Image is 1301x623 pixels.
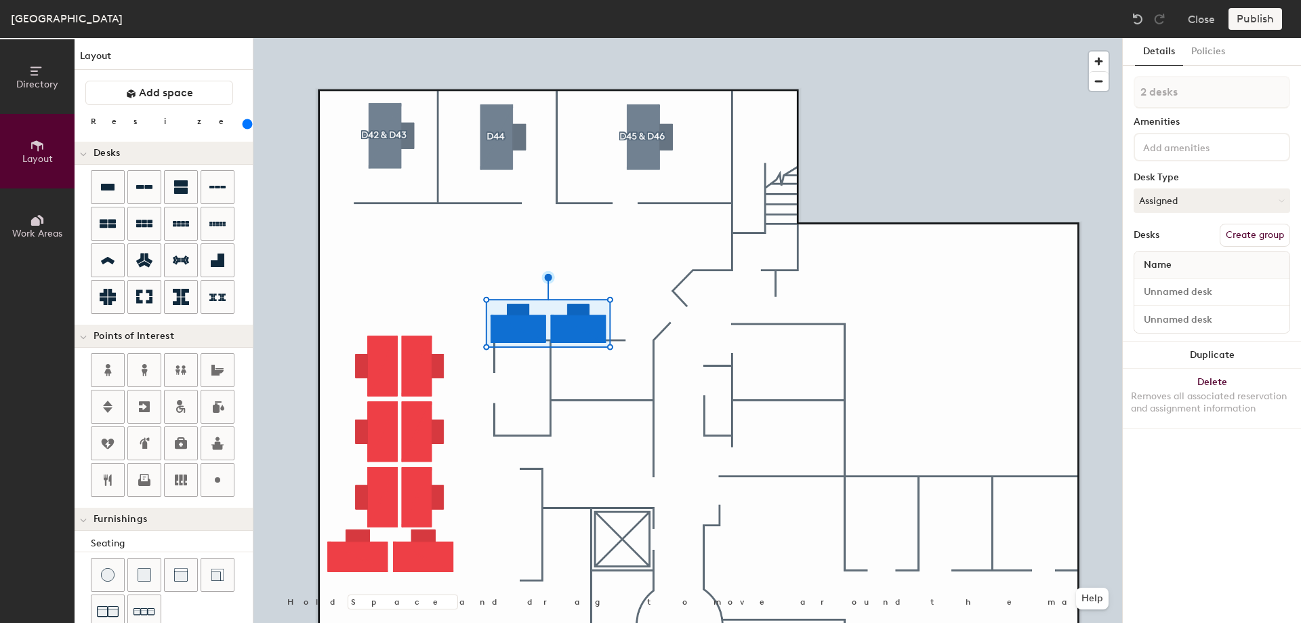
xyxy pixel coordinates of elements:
[97,601,119,622] img: Couch (x2)
[1183,38,1233,66] button: Policies
[139,86,193,100] span: Add space
[1131,12,1144,26] img: Undo
[1135,38,1183,66] button: Details
[1134,188,1290,213] button: Assigned
[1134,172,1290,183] div: Desk Type
[16,79,58,90] span: Directory
[1220,224,1290,247] button: Create group
[85,81,233,105] button: Add space
[1153,12,1166,26] img: Redo
[1188,8,1215,30] button: Close
[138,568,151,582] img: Cushion
[91,536,253,551] div: Seating
[94,331,174,342] span: Points of Interest
[1131,390,1293,415] div: Removes all associated reservation and assignment information
[1123,369,1301,428] button: DeleteRemoves all associated reservation and assignment information
[1140,138,1262,155] input: Add amenities
[94,148,120,159] span: Desks
[91,116,241,127] div: Resize
[133,601,155,622] img: Couch (x3)
[174,568,188,582] img: Couch (middle)
[75,49,253,70] h1: Layout
[11,10,123,27] div: [GEOGRAPHIC_DATA]
[12,228,62,239] span: Work Areas
[211,568,224,582] img: Couch (corner)
[164,558,198,592] button: Couch (middle)
[22,153,53,165] span: Layout
[1134,117,1290,127] div: Amenities
[1123,342,1301,369] button: Duplicate
[94,514,147,525] span: Furnishings
[1137,253,1178,277] span: Name
[1137,283,1287,302] input: Unnamed desk
[91,558,125,592] button: Stool
[1137,310,1287,329] input: Unnamed desk
[201,558,234,592] button: Couch (corner)
[127,558,161,592] button: Cushion
[1134,230,1159,241] div: Desks
[101,568,115,582] img: Stool
[1076,588,1109,609] button: Help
